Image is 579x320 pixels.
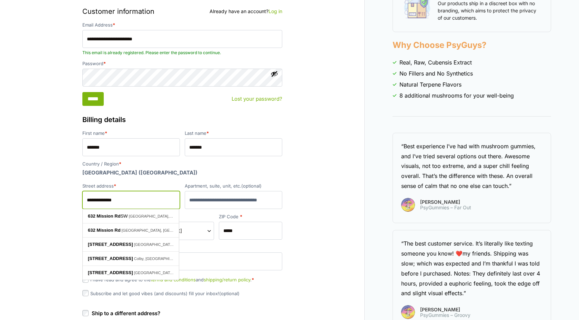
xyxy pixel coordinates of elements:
[204,277,250,282] a: shipping/return policy
[88,270,133,275] span: [STREET_ADDRESS]
[82,245,282,250] label: Phone
[82,162,282,166] label: Country / Region
[393,40,486,50] strong: Why Choose PsyGuys?
[82,23,282,27] label: Email Address
[420,312,470,318] span: PsyGummies – Groovy
[96,213,120,219] span: Mission Rd
[399,69,473,78] span: No Fillers and No Synthetics
[420,200,471,204] span: [PERSON_NAME]
[185,131,282,136] label: Last name
[122,228,244,232] span: [GEOGRAPHIC_DATA], [GEOGRAPHIC_DATA], [GEOGRAPHIC_DATA]
[82,114,282,125] h3: Billing details
[88,213,95,219] span: 632
[401,239,542,298] div: “The best customer service. It’s literally like texting someone you know! ❤️my friends. Shipping ...
[96,228,120,233] span: Mission Rd
[155,227,210,234] span: Texas
[134,271,257,275] span: [GEOGRAPHIC_DATA], [GEOGRAPHIC_DATA], [GEOGRAPHIC_DATA]
[399,80,461,89] span: Natural Terpene Flavors
[151,222,214,240] span: State
[210,8,282,15] div: Already have an account?
[399,58,472,67] span: Real, Raw, Cubensis Extract
[219,214,282,219] label: ZIP Code
[420,205,471,210] span: PsyGummies – Far Out
[82,184,180,188] label: Street address
[88,213,129,219] span: SW
[82,310,89,316] input: Ship to a different address?
[134,242,257,247] span: [GEOGRAPHIC_DATA], [GEOGRAPHIC_DATA], [GEOGRAPHIC_DATA]
[241,183,262,189] span: (optional)
[82,291,240,296] label: Subscribe and let good vibes (and discounts) fill your inbox!
[92,310,160,317] span: Ship to a different address?
[129,214,252,218] span: [GEOGRAPHIC_DATA], [GEOGRAPHIC_DATA], [GEOGRAPHIC_DATA]
[232,95,282,103] a: Lost your password?
[268,8,282,14] a: Log in
[399,91,514,100] span: 8 additional mushrooms for your well-being
[82,6,282,17] h3: Customer information
[88,228,95,233] span: 632
[82,131,180,136] label: First name
[185,184,282,188] label: Apartment, suite, unit, etc.
[401,141,542,191] div: “Best experience I’ve had with mushroom gummies, and I’ve tried several options out there. Awesom...
[82,290,89,296] input: Subscribe and let good vibes (and discounts) fill your inbox!(optional)
[82,169,197,176] strong: [GEOGRAPHIC_DATA] ([GEOGRAPHIC_DATA])
[88,242,133,247] span: [STREET_ADDRESS]
[82,61,282,66] label: Password
[134,257,227,261] span: Colby, [GEOGRAPHIC_DATA], [GEOGRAPHIC_DATA]
[271,70,278,78] button: Show password
[88,256,133,261] span: [STREET_ADDRESS]
[151,214,214,219] label: State
[219,291,240,296] span: (optional)
[420,307,470,312] span: [PERSON_NAME]
[82,50,282,56] span: This email is already registered. Please enter the password to continue.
